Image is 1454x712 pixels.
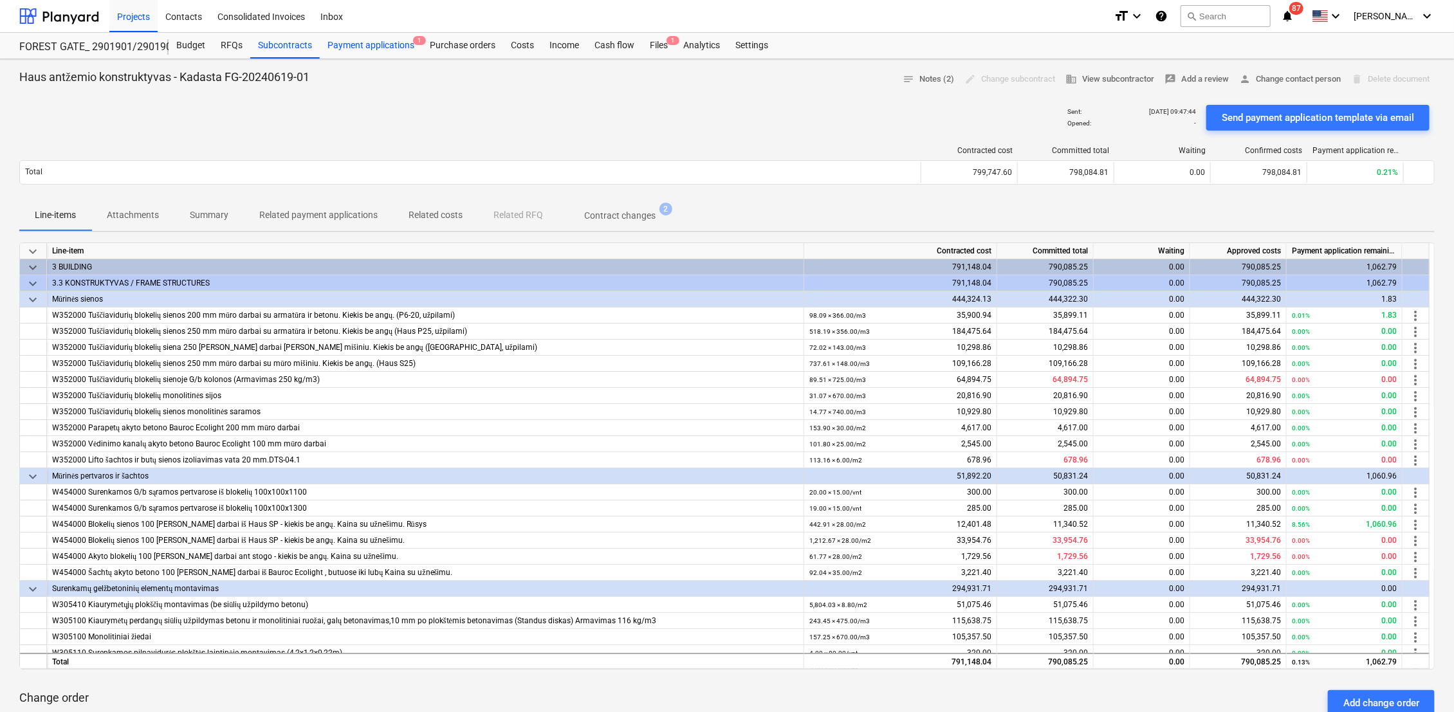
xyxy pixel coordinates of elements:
span: 0.00 [1169,455,1184,464]
div: 12,401.48 [809,516,991,533]
div: 0.00 [1292,613,1397,629]
div: 294,931.71 [1190,581,1287,597]
div: 0.00 [1292,452,1397,468]
div: 50,831.24 [1190,468,1287,484]
span: 0.00 [1169,520,1184,529]
div: Total [47,653,804,669]
small: 0.00% [1292,344,1310,351]
div: Waiting [1119,146,1206,155]
button: Search [1181,5,1271,27]
div: Committed total [1023,146,1109,155]
span: 10,298.86 [1246,343,1281,352]
div: 1,729.56 [809,549,991,565]
div: 285.00 [809,500,991,516]
div: W352000 Vėdinimo kanalų akyto betono Bauroc Ecolight 100 mm mūro darbai [52,436,798,452]
span: Change contact person [1239,72,1341,87]
span: keyboard_arrow_down [25,581,41,597]
a: Analytics [676,33,728,59]
i: notifications [1281,8,1294,24]
small: 0.00% [1292,569,1310,576]
span: 285.00 [1063,504,1088,513]
div: W305110 Surenkamos pilnavidurės plokštės laiptinėje montavimas (4,2x1,2x0,22m) [52,645,798,661]
small: 0.00% [1292,537,1310,544]
p: Contract changes [584,209,656,223]
div: 0.00 [1094,291,1190,307]
div: 0.00 [1094,259,1190,275]
span: more_vert [1408,437,1423,452]
div: 0.00 [1094,581,1190,597]
p: [DATE] 09:47:44 [1149,107,1196,116]
div: Line-item [47,243,804,259]
div: 444,324.13 [804,291,997,307]
div: 10,298.86 [809,340,991,356]
span: more_vert [1408,485,1423,500]
span: 3,221.40 [1058,568,1088,577]
div: W352000 Tuščiavidurių blokelių monolitinės sijos [52,388,798,404]
small: 243.45 × 475.00 / m3 [809,617,870,625]
p: Attachments [107,208,159,222]
span: 2,545.00 [1251,439,1281,448]
span: more_vert [1408,630,1423,645]
p: Line-items [35,208,76,222]
div: Payment application remaining [1312,146,1399,155]
small: 98.09 × 366.00 / m3 [809,312,866,319]
a: Cash flow [587,33,642,59]
span: 115,638.75 [1049,616,1088,625]
span: 10,929.80 [1246,407,1281,416]
span: person [1239,73,1251,85]
span: 300.00 [1256,488,1281,497]
div: 1,060.96 [1292,516,1397,533]
small: 14.77 × 740.00 / m3 [809,408,866,415]
div: Payment applications [320,33,422,59]
div: Send payment application template via email [1222,109,1414,126]
span: 0.00 [1169,488,1184,497]
div: Approved costs [1190,243,1287,259]
div: Costs [503,33,542,59]
div: 0.00 [1292,484,1397,500]
div: Contracted cost [804,243,997,259]
small: 19.00 × 15.00 / vnt [809,505,861,512]
div: 0.00 [1292,372,1397,388]
span: 0.21% [1377,168,1398,177]
small: 0.00% [1292,553,1310,560]
div: 184,475.64 [809,324,991,340]
span: 10,929.80 [1053,407,1088,416]
button: Add a review [1159,69,1234,89]
span: 0.00 [1169,359,1184,368]
div: 1.83 [1287,291,1403,307]
small: 61.77 × 28.00 / m2 [809,553,862,560]
p: Haus antžemio konstruktyvas - Kadasta FG-20240619-01 [19,69,309,85]
div: 51,075.46 [809,597,991,613]
span: 35,899.11 [1246,311,1281,320]
button: Notes (2) [897,69,959,89]
div: 0.00 [1292,597,1397,613]
div: 0.00 [1292,404,1397,420]
div: W454000 Šachtų akyto betono 100 [PERSON_NAME] darbai iš Bauroc Ecolight , butuose iki lubų Kaina ... [52,565,798,581]
div: 320.00 [809,645,991,661]
span: 0.00 [1169,375,1184,384]
small: 0.00% [1292,408,1310,415]
div: 0.00 [1292,533,1397,549]
span: 0.00 [1169,343,1184,352]
div: W352000 Tuščiavidurių blokelių sienos 250 mm mūro darbai su mūro mišiniu. Kiekis be angų. (Haus S25) [52,356,798,372]
span: 105,357.50 [1242,632,1281,641]
div: 1,062.79 [1287,275,1403,291]
i: format_size [1114,8,1129,24]
span: 0.00 [1169,407,1184,416]
span: more_vert [1408,340,1423,356]
div: 791,148.04 [804,275,997,291]
div: 791,148.04 [804,259,997,275]
div: 33,954.76 [809,533,991,549]
small: 89.51 × 725.00 / m3 [809,376,866,383]
span: 11,340.52 [1053,520,1088,529]
span: 0.00 [1169,632,1184,641]
div: Settings [728,33,776,59]
span: 300.00 [1063,488,1088,497]
div: 790,085.25 [1190,259,1287,275]
span: 4,617.00 [1251,423,1281,432]
span: 285.00 [1256,504,1281,513]
span: 0.00 [1169,423,1184,432]
small: 72.02 × 143.00 / m3 [809,344,866,351]
a: RFQs [213,33,250,59]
